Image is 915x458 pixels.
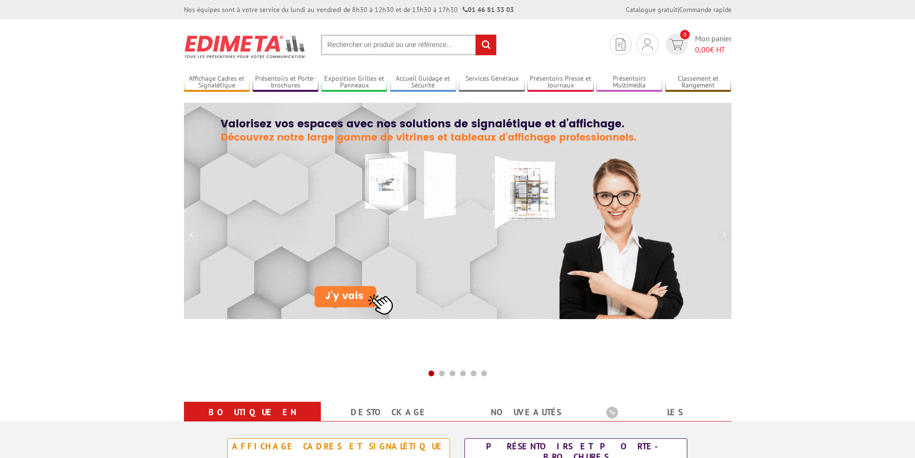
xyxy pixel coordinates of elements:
a: Accueil Guidage et Sécurité [390,74,456,90]
a: Commande rapide [679,5,732,14]
input: rechercher [476,35,496,55]
span: 0 [680,30,690,39]
a: Présentoirs Presse et Journaux [527,74,594,90]
span: Mon panier [695,33,732,55]
span: 0,00 [695,45,710,54]
a: Destockage [332,404,446,421]
img: devis rapide [670,39,683,50]
input: Rechercher un produit ou une référence... [321,35,497,55]
div: Affichage Cadres et Signalétique [230,441,447,452]
a: Catalogue gratuit [626,5,678,14]
img: devis rapide [616,38,625,50]
img: Présentoir, panneau, stand - Edimeta - PLV, affichage, mobilier bureau, entreprise [184,29,306,64]
b: Les promotions [606,404,726,423]
a: Affichage Cadres et Signalétique [184,74,250,90]
a: Exposition Grilles et Panneaux [321,74,388,90]
a: Classement et Rangement [665,74,732,90]
a: Les promotions [606,404,720,438]
strong: 01 46 81 33 03 [463,5,514,14]
a: Services Généraux [459,74,525,90]
div: Nos équipes sont à votre service du lundi au vendredi de 8h30 à 12h30 et de 13h30 à 17h30 [184,5,514,14]
a: Présentoirs Multimédia [597,74,663,90]
div: | [626,5,732,14]
a: nouveautés [469,404,583,421]
a: Présentoirs et Porte-brochures [253,74,319,90]
a: devis rapide 0 Mon panier 0,00€ HT [663,33,732,55]
img: devis rapide [642,38,653,50]
a: Boutique en ligne [195,404,309,438]
span: € HT [695,44,732,55]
